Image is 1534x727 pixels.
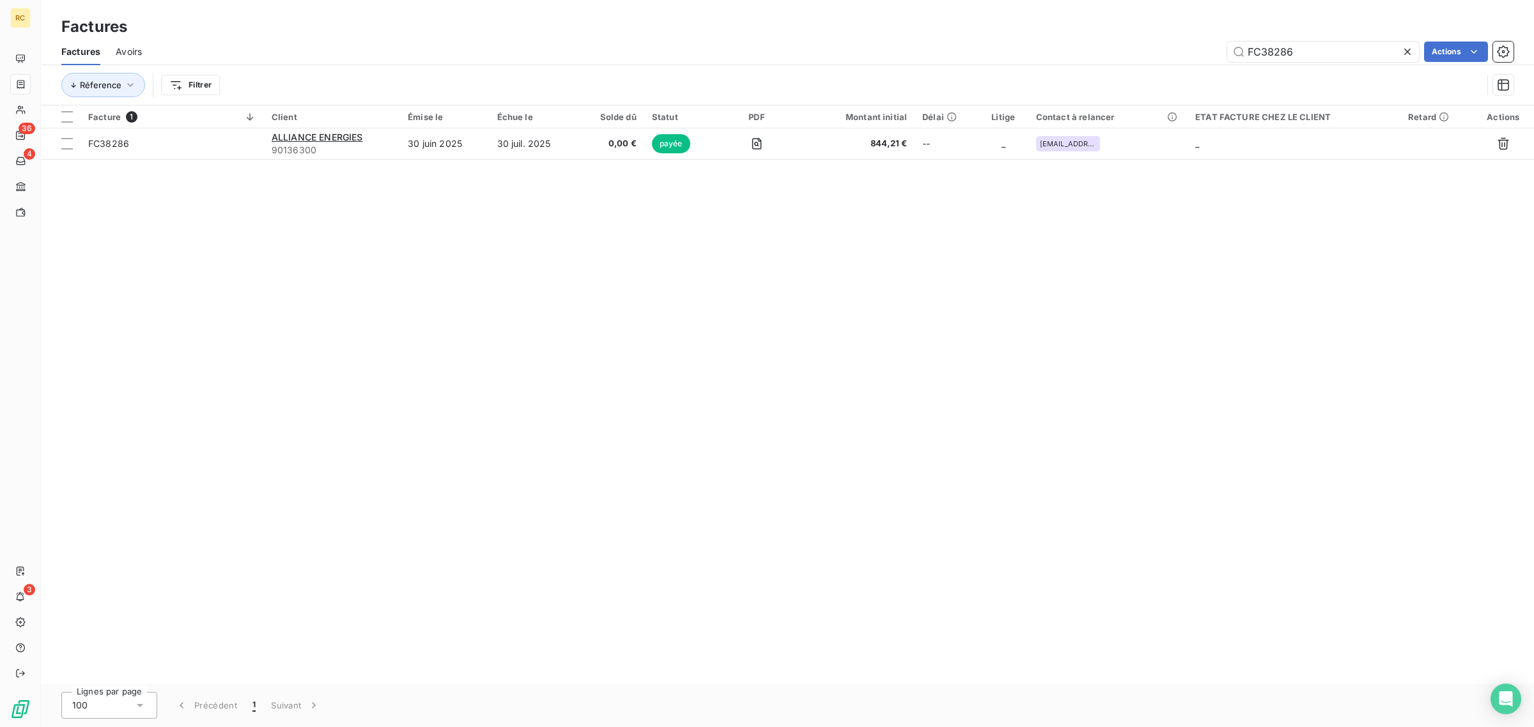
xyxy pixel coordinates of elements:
[116,45,142,58] span: Avoirs
[72,699,88,712] span: 100
[490,128,578,159] td: 30 juil. 2025
[804,137,907,150] span: 844,21 €
[245,692,263,719] button: 1
[585,137,637,150] span: 0,00 €
[922,112,971,122] div: Délai
[1480,112,1526,122] div: Actions
[725,112,789,122] div: PDF
[1408,112,1465,122] div: Retard
[1227,42,1419,62] input: Rechercher
[497,112,570,122] div: Échue le
[1040,140,1096,148] span: [EMAIL_ADDRESS][DOMAIN_NAME]
[1424,42,1488,62] button: Actions
[272,132,363,142] span: ALLIANCE ENERGIES
[10,8,31,28] div: RC
[24,148,35,160] span: 4
[1491,684,1521,714] div: Open Intercom Messenger
[19,123,35,134] span: 36
[10,699,31,719] img: Logo LeanPay
[1195,138,1199,149] span: _
[61,45,100,58] span: Factures
[272,144,392,157] span: 90136300
[167,692,245,719] button: Précédent
[161,75,220,95] button: Filtrer
[88,112,121,122] span: Facture
[24,584,35,595] span: 3
[652,112,709,122] div: Statut
[61,73,145,97] button: Réference
[88,138,129,149] span: FC38286
[80,80,121,90] span: Réference
[986,112,1021,122] div: Litige
[408,112,481,122] div: Émise le
[1036,112,1180,122] div: Contact à relancer
[252,699,256,712] span: 1
[400,128,489,159] td: 30 juin 2025
[652,134,690,153] span: payée
[272,112,392,122] div: Client
[126,111,137,123] span: 1
[915,128,979,159] td: --
[804,112,907,122] div: Montant initial
[585,112,637,122] div: Solde dû
[263,692,328,719] button: Suivant
[61,15,127,38] h3: Factures
[1195,112,1393,122] div: ETAT FACTURE CHEZ LE CLIENT
[1002,138,1005,149] span: _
